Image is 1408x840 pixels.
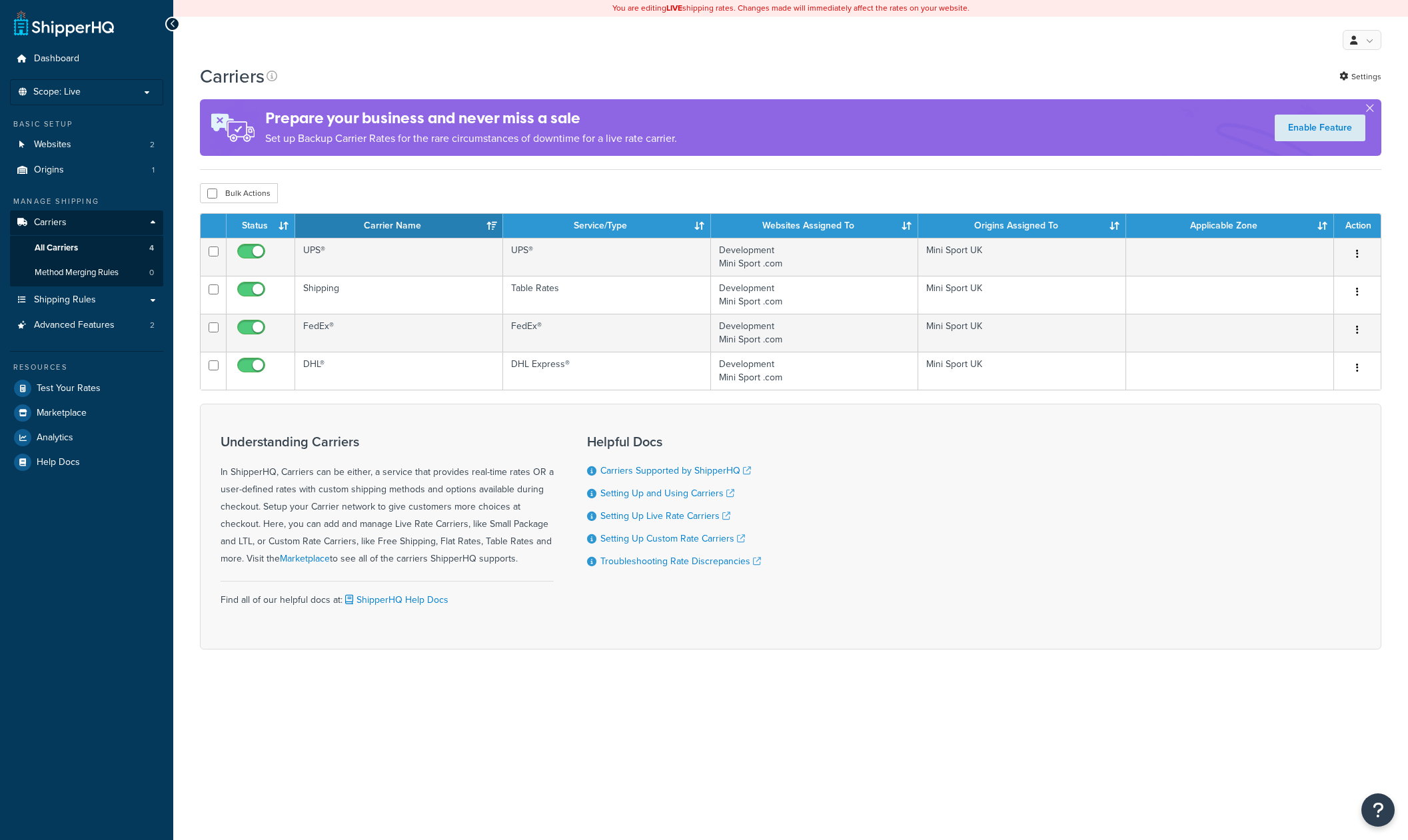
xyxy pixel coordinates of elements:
span: 2 [150,320,155,331]
td: Mini Sport UK [918,352,1126,390]
td: FedEx® [295,314,503,352]
td: Development Mini Sport .com [711,352,919,390]
a: Carriers [10,210,163,235]
li: Advanced Features [10,313,163,338]
a: Marketplace [280,552,330,566]
td: Mini Sport UK [918,314,1126,352]
button: Bulk Actions [200,183,278,203]
a: Analytics [10,426,163,450]
div: Resources [10,362,163,373]
li: Websites [10,133,163,157]
td: UPS® [503,238,711,276]
img: ad-rules-rateshop-fe6ec290ccb7230408bd80ed9643f0289d75e0ffd9eb532fc0e269fcd187b520.png [200,99,265,156]
span: Help Docs [37,457,80,468]
span: Shipping Rules [34,294,96,306]
h1: Carriers [200,63,265,89]
h3: Helpful Docs [587,434,761,449]
td: Mini Sport UK [918,238,1126,276]
a: Origins 1 [10,158,163,183]
th: Applicable Zone: activate to sort column ascending [1126,214,1334,238]
b: LIVE [666,2,682,14]
p: Set up Backup Carrier Rates for the rare circumstances of downtime for a live rate carrier. [265,129,677,148]
span: Advanced Features [34,320,115,331]
a: Troubleshooting Rate Discrepancies [600,554,761,568]
a: Marketplace [10,401,163,425]
button: Open Resource Center [1361,793,1395,827]
a: Settings [1339,67,1381,86]
a: All Carriers 4 [10,236,163,260]
span: All Carriers [35,242,78,254]
td: Table Rates [503,276,711,314]
th: Status: activate to sort column ascending [227,214,295,238]
span: 4 [149,242,154,254]
td: Mini Sport UK [918,276,1126,314]
span: Dashboard [34,53,79,65]
td: Shipping [295,276,503,314]
td: Development Mini Sport .com [711,276,919,314]
span: Scope: Live [33,87,81,98]
th: Origins Assigned To: activate to sort column ascending [918,214,1126,238]
div: Basic Setup [10,119,163,130]
span: Test Your Rates [37,383,101,394]
th: Action [1334,214,1381,238]
a: Websites 2 [10,133,163,157]
th: Carrier Name: activate to sort column ascending [295,214,503,238]
span: Marketplace [37,408,87,419]
span: Method Merging Rules [35,267,119,278]
a: Setting Up and Using Carriers [600,486,734,500]
a: Carriers Supported by ShipperHQ [600,464,751,478]
span: Websites [34,139,71,151]
h4: Prepare your business and never miss a sale [265,107,677,129]
a: Method Merging Rules 0 [10,260,163,285]
a: Help Docs [10,450,163,474]
span: Origins [34,165,64,176]
a: ShipperHQ Home [14,10,114,37]
td: DHL® [295,352,503,390]
li: Origins [10,158,163,183]
span: 0 [149,267,154,278]
td: UPS® [295,238,503,276]
a: ShipperHQ Help Docs [343,593,448,607]
span: 1 [152,165,155,176]
a: Dashboard [10,47,163,71]
span: 2 [150,139,155,151]
td: Development Mini Sport .com [711,238,919,276]
span: Analytics [37,432,73,444]
th: Service/Type: activate to sort column ascending [503,214,711,238]
a: Test Your Rates [10,376,163,400]
li: Carriers [10,210,163,286]
td: Development Mini Sport .com [711,314,919,352]
span: Carriers [34,217,67,228]
a: Setting Up Custom Rate Carriers [600,532,745,546]
td: FedEx® [503,314,711,352]
h3: Understanding Carriers [221,434,554,449]
a: Enable Feature [1275,115,1365,141]
a: Setting Up Live Rate Carriers [600,509,730,523]
div: In ShipperHQ, Carriers can be either, a service that provides real-time rates OR a user-defined r... [221,434,554,568]
li: Method Merging Rules [10,260,163,285]
a: Advanced Features 2 [10,313,163,338]
th: Websites Assigned To: activate to sort column ascending [711,214,919,238]
a: Shipping Rules [10,288,163,312]
li: All Carriers [10,236,163,260]
div: Find all of our helpful docs at: [221,581,554,609]
div: Manage Shipping [10,196,163,207]
td: DHL Express® [503,352,711,390]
